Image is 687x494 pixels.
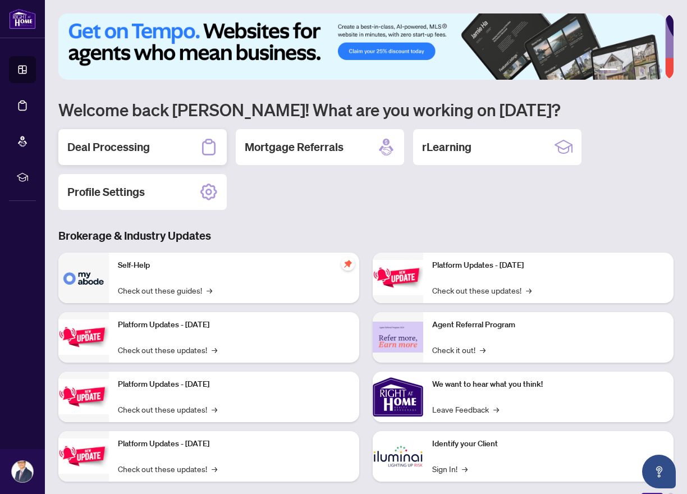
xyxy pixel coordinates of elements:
a: Check out these updates!→ [118,344,217,356]
button: 4 [640,68,644,73]
button: 5 [649,68,653,73]
img: Platform Updates - June 23, 2025 [373,260,423,295]
span: → [212,403,217,415]
img: Platform Updates - July 21, 2025 [58,379,109,414]
p: Self-Help [118,259,350,272]
p: Platform Updates - [DATE] [118,438,350,450]
a: Sign In!→ [432,463,468,475]
img: We want to hear what you think! [373,372,423,422]
a: Check out these updates!→ [432,284,532,296]
h2: Profile Settings [67,184,145,200]
img: Profile Icon [12,461,33,482]
h2: Mortgage Referrals [245,139,343,155]
a: Check out these updates!→ [118,403,217,415]
span: → [207,284,212,296]
img: Agent Referral Program [373,322,423,353]
img: Slide 0 [58,13,665,80]
span: → [462,463,468,475]
img: Platform Updates - September 16, 2025 [58,319,109,355]
p: Agent Referral Program [432,319,665,331]
span: → [212,463,217,475]
button: 6 [658,68,662,73]
button: 2 [622,68,626,73]
span: → [526,284,532,296]
button: 1 [599,68,617,73]
h2: rLearning [422,139,471,155]
h1: Welcome back [PERSON_NAME]! What are you working on [DATE]? [58,99,674,120]
h3: Brokerage & Industry Updates [58,228,674,244]
p: We want to hear what you think! [432,378,665,391]
button: 3 [631,68,635,73]
p: Platform Updates - [DATE] [432,259,665,272]
span: → [480,344,486,356]
a: Check it out!→ [432,344,486,356]
button: Open asap [642,455,676,488]
p: Platform Updates - [DATE] [118,378,350,391]
img: Self-Help [58,253,109,303]
span: pushpin [341,257,355,271]
span: → [212,344,217,356]
h2: Deal Processing [67,139,150,155]
p: Platform Updates - [DATE] [118,319,350,331]
img: Platform Updates - July 8, 2025 [58,438,109,474]
a: Leave Feedback→ [432,403,499,415]
a: Check out these guides!→ [118,284,212,296]
img: Identify your Client [373,431,423,482]
p: Identify your Client [432,438,665,450]
img: logo [9,8,36,29]
a: Check out these updates!→ [118,463,217,475]
span: → [493,403,499,415]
